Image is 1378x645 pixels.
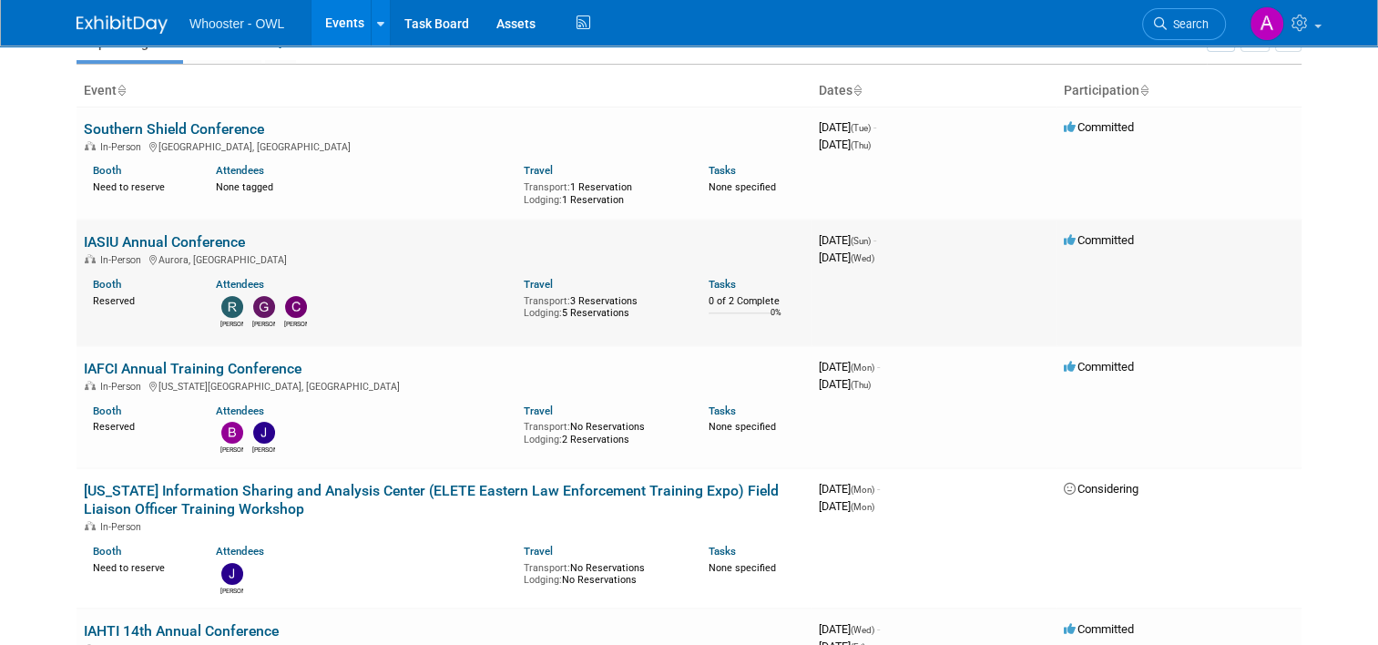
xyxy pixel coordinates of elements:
[93,417,189,434] div: Reserved
[851,502,874,512] span: (Mon)
[85,254,96,263] img: In-Person Event
[221,563,243,585] img: Julia Haber
[216,545,264,558] a: Attendees
[819,482,880,496] span: [DATE]
[524,181,570,193] span: Transport:
[220,444,243,455] div: Blake Stilwell
[1250,6,1284,41] img: Abe Romero
[1142,8,1226,40] a: Search
[216,164,264,177] a: Attendees
[84,233,245,251] a: IASIU Annual Conference
[84,138,804,153] div: [GEOGRAPHIC_DATA], [GEOGRAPHIC_DATA]
[819,138,871,151] span: [DATE]
[819,233,876,247] span: [DATE]
[851,625,874,635] span: (Wed)
[77,76,811,107] th: Event
[877,360,880,374] span: -
[524,164,553,177] a: Travel
[709,404,736,417] a: Tasks
[85,381,96,390] img: In-Person Event
[709,562,776,574] span: None specified
[851,236,871,246] span: (Sun)
[253,296,275,318] img: Gary LaFond
[524,558,681,587] div: No Reservations No Reservations
[100,381,147,393] span: In-Person
[117,83,126,97] a: Sort by Event Name
[216,278,264,291] a: Attendees
[851,485,874,495] span: (Mon)
[85,141,96,150] img: In-Person Event
[709,545,736,558] a: Tasks
[524,404,553,417] a: Travel
[220,318,243,329] div: Richard Spradley
[873,120,876,134] span: -
[93,178,189,194] div: Need to reserve
[84,482,779,517] a: [US_STATE] Information Sharing and Analysis Center (ELETE Eastern Law Enforcement Training Expo) ...
[84,622,279,640] a: IAHTI 14th Annual Conference
[524,421,570,433] span: Transport:
[524,574,562,586] span: Lodging:
[524,178,681,206] div: 1 Reservation 1 Reservation
[851,380,871,390] span: (Thu)
[873,233,876,247] span: -
[216,404,264,417] a: Attendees
[189,16,284,31] span: Whooster - OWL
[709,164,736,177] a: Tasks
[771,308,781,333] td: 0%
[819,377,871,391] span: [DATE]
[1064,622,1134,636] span: Committed
[819,360,880,374] span: [DATE]
[524,562,570,574] span: Transport:
[819,499,874,513] span: [DATE]
[100,521,147,533] span: In-Person
[524,292,681,320] div: 3 Reservations 5 Reservations
[84,251,804,266] div: Aurora, [GEOGRAPHIC_DATA]
[1064,482,1138,496] span: Considering
[709,181,776,193] span: None specified
[93,404,121,417] a: Booth
[221,296,243,318] img: Richard Spradley
[524,194,562,206] span: Lodging:
[524,434,562,445] span: Lodging:
[819,251,874,264] span: [DATE]
[100,254,147,266] span: In-Person
[84,378,804,393] div: [US_STATE][GEOGRAPHIC_DATA], [GEOGRAPHIC_DATA]
[100,141,147,153] span: In-Person
[93,558,189,575] div: Need to reserve
[819,622,880,636] span: [DATE]
[851,140,871,150] span: (Thu)
[93,164,121,177] a: Booth
[524,545,553,558] a: Travel
[709,421,776,433] span: None specified
[220,585,243,596] div: Julia Haber
[85,521,96,530] img: In-Person Event
[285,296,307,318] img: Clare Louise Southcombe
[252,318,275,329] div: Gary LaFond
[709,278,736,291] a: Tasks
[84,360,301,377] a: IAFCI Annual Training Conference
[851,123,871,133] span: (Tue)
[709,295,804,308] div: 0 of 2 Complete
[851,253,874,263] span: (Wed)
[216,178,510,194] div: None tagged
[252,444,275,455] div: John Holsinger
[93,278,121,291] a: Booth
[524,278,553,291] a: Travel
[84,120,264,138] a: Southern Shield Conference
[253,422,275,444] img: John Holsinger
[524,307,562,319] span: Lodging:
[811,76,1056,107] th: Dates
[851,363,874,373] span: (Mon)
[77,15,168,34] img: ExhibitDay
[93,292,189,308] div: Reserved
[524,295,570,307] span: Transport:
[221,422,243,444] img: Blake Stilwell
[819,120,876,134] span: [DATE]
[524,417,681,445] div: No Reservations 2 Reservations
[877,482,880,496] span: -
[877,622,880,636] span: -
[93,545,121,558] a: Booth
[852,83,862,97] a: Sort by Start Date
[284,318,307,329] div: Clare Louise Southcombe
